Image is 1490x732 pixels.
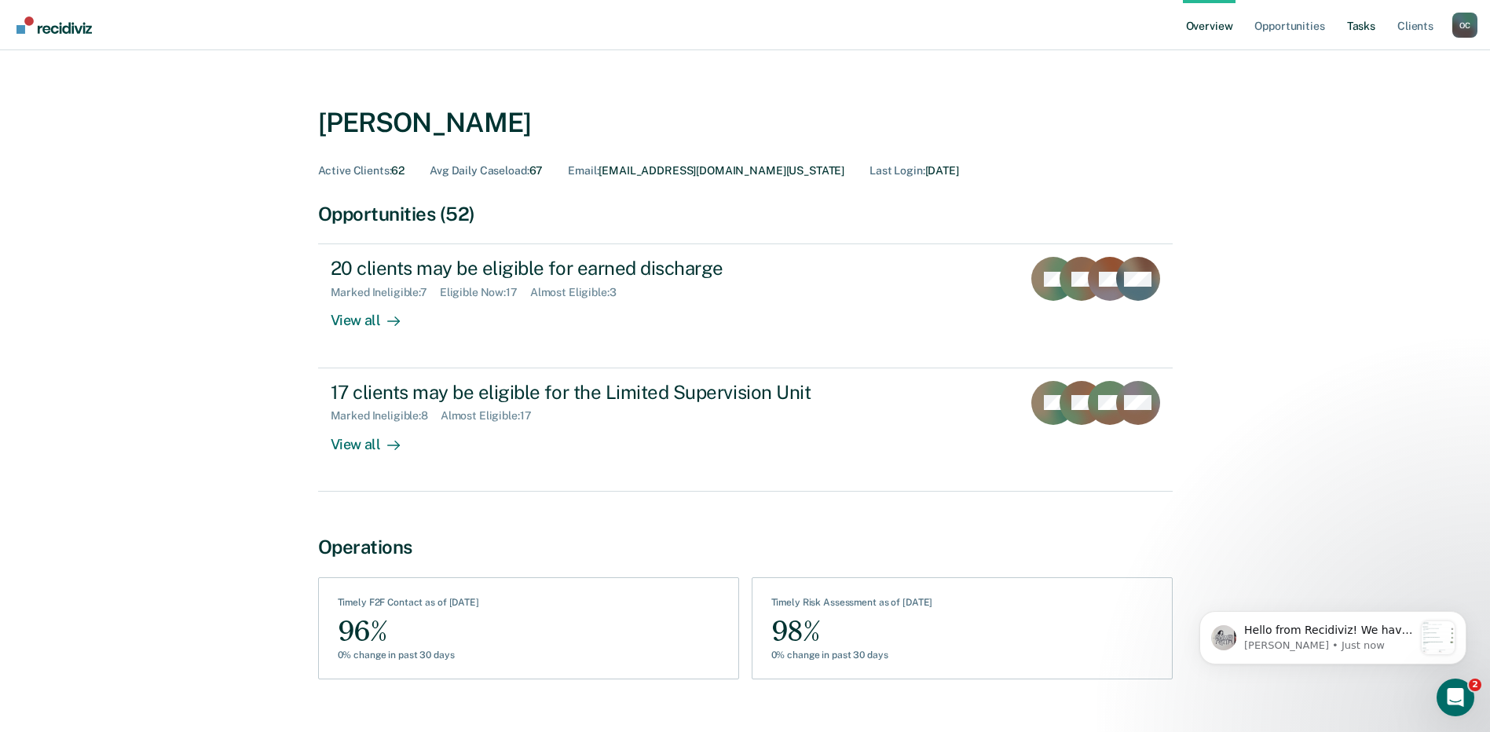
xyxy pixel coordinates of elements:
div: Almost Eligible : 3 [530,286,629,299]
div: 98% [771,614,933,650]
span: Email : [568,164,599,177]
a: 17 clients may be eligible for the Limited Supervision UnitMarked Ineligible:8Almost Eligible:17V... [318,368,1173,492]
div: Almost Eligible : 17 [441,409,544,423]
div: [PERSON_NAME] [318,107,532,139]
span: Avg Daily Caseload : [430,164,529,177]
span: Hello from Recidiviz! We have some exciting news. Officers will now have their own Overview page ... [68,44,237,556]
div: Operations [318,536,1173,558]
iframe: Intercom notifications message [1176,580,1490,690]
iframe: Intercom live chat [1437,679,1474,716]
span: Last Login : [869,164,924,177]
div: Eligible Now : 17 [440,286,530,299]
div: O C [1452,13,1477,38]
p: Message from Kim, sent Just now [68,59,238,73]
span: Active Clients : [318,164,392,177]
div: [EMAIL_ADDRESS][DOMAIN_NAME][US_STATE] [568,164,844,178]
div: 67 [430,164,543,178]
div: 0% change in past 30 days [771,650,933,661]
img: Recidiviz [16,16,92,34]
div: Marked Ineligible : 8 [331,409,441,423]
div: 62 [318,164,405,178]
div: [DATE] [869,164,959,178]
div: Timely Risk Assessment as of [DATE] [771,597,933,614]
div: 17 clients may be eligible for the Limited Supervision Unit [331,381,882,404]
div: View all [331,299,419,330]
div: Timely F2F Contact as of [DATE] [338,597,479,614]
button: Profile dropdown button [1452,13,1477,38]
span: 2 [1469,679,1481,691]
div: 96% [338,614,479,650]
div: 0% change in past 30 days [338,650,479,661]
div: Marked Ineligible : 7 [331,286,440,299]
a: 20 clients may be eligible for earned dischargeMarked Ineligible:7Eligible Now:17Almost Eligible:... [318,243,1173,368]
div: Opportunities (52) [318,203,1173,225]
div: View all [331,423,419,453]
div: 20 clients may be eligible for earned discharge [331,257,882,280]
